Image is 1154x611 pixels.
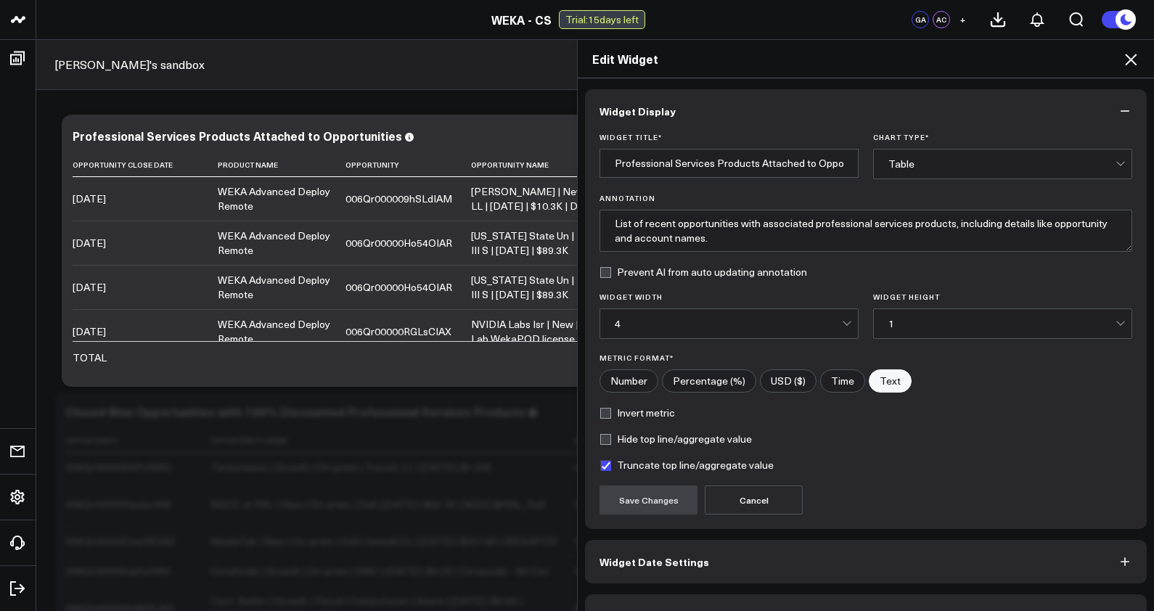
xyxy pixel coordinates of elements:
[873,292,1132,301] label: Widget Height
[599,459,774,471] label: Truncate top line/aggregate value
[705,485,803,514] button: Cancel
[869,369,912,393] label: Text
[873,133,1132,142] label: Chart Type *
[959,15,966,25] span: +
[599,407,675,419] label: Invert metric
[491,12,552,28] a: WEKA - CS
[954,11,971,28] button: +
[820,369,865,393] label: Time
[599,433,752,445] label: Hide top line/aggregate value
[888,158,1116,170] div: Table
[888,318,1116,329] div: 1
[599,194,1132,202] label: Annotation
[599,485,697,514] button: Save Changes
[760,369,817,393] label: USD ($)
[599,369,658,393] label: Number
[592,51,1139,67] h2: Edit Widget
[933,11,950,28] div: AC
[559,10,645,29] div: Trial: 15 days left
[599,556,709,567] span: Widget Date Settings
[599,149,859,178] input: Enter your widget title
[585,89,1147,133] button: Widget Display
[912,11,929,28] div: GA
[615,318,842,329] div: 4
[599,210,1132,252] textarea: List of recent opportunities with associated professional services products, including details li...
[599,353,1132,362] label: Metric Format*
[599,133,859,142] label: Widget Title *
[585,540,1147,583] button: Widget Date Settings
[599,292,859,301] label: Widget Width
[599,105,676,117] span: Widget Display
[662,369,756,393] label: Percentage (%)
[599,266,807,278] label: Prevent AI from auto updating annotation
